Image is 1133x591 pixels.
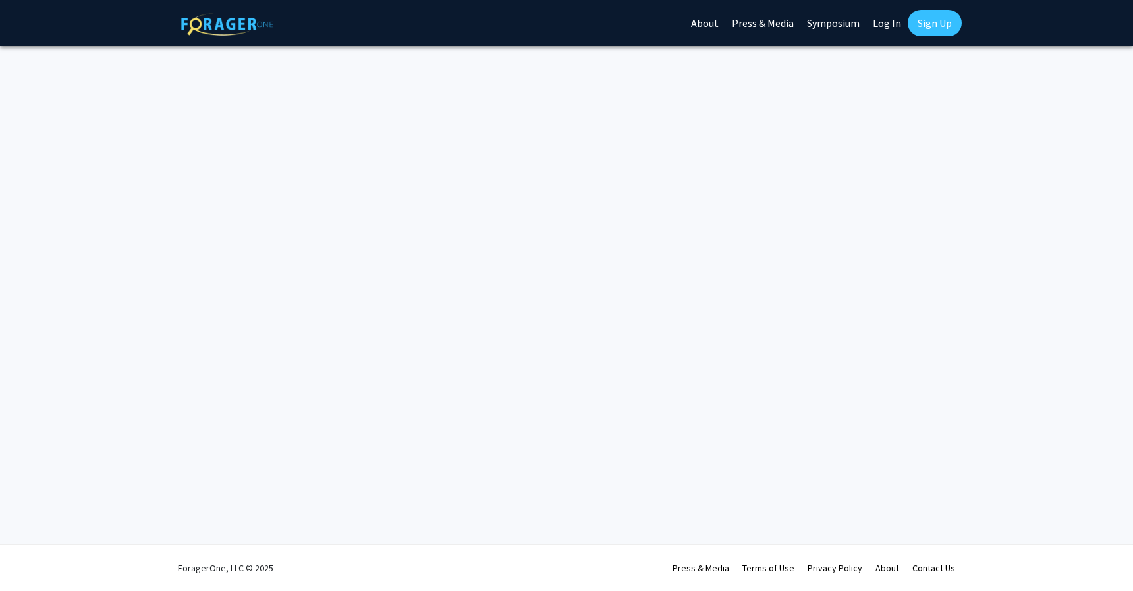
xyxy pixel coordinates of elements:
a: Terms of Use [742,562,794,574]
img: ForagerOne Logo [181,13,273,36]
a: Press & Media [673,562,729,574]
a: About [875,562,899,574]
div: ForagerOne, LLC © 2025 [178,545,273,591]
a: Sign Up [908,10,962,36]
a: Contact Us [912,562,955,574]
a: Privacy Policy [808,562,862,574]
